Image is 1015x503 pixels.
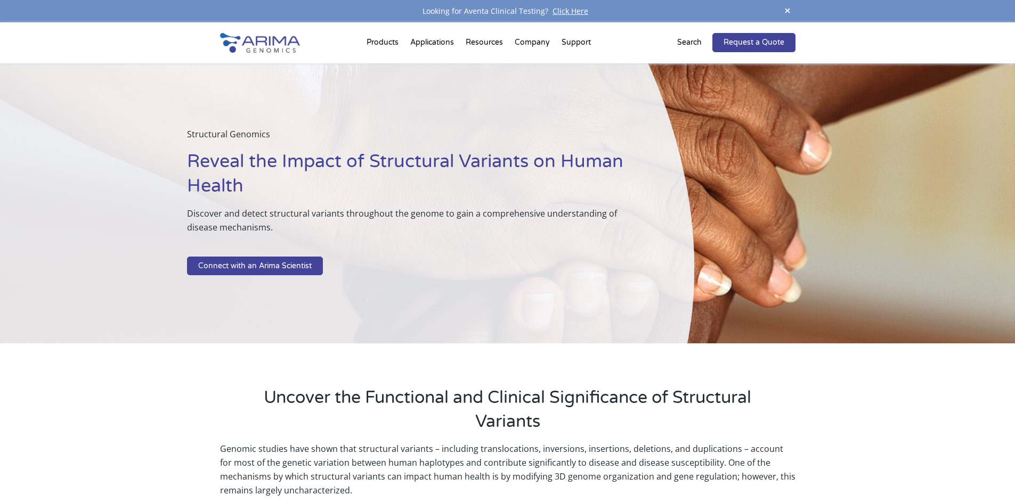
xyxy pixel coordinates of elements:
p: Search [677,36,702,50]
p: Discover and detect structural variants throughout the genome to gain a comprehensive understandi... [187,207,641,243]
h1: Reveal the Impact of Structural Variants on Human Health [187,150,641,207]
h2: Uncover the Functional and Clinical Significance of Structural Variants [263,386,753,442]
div: Looking for Aventa Clinical Testing? [220,4,795,18]
p: Structural Genomics [187,127,641,150]
a: Request a Quote [712,33,795,52]
img: Arima-Genomics-logo [220,33,300,53]
a: Connect with an Arima Scientist [187,257,323,276]
a: Click Here [548,6,592,16]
